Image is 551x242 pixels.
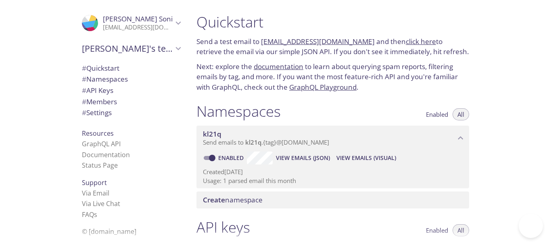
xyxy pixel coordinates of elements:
[94,210,97,219] span: s
[82,199,120,208] a: Via Live Chat
[261,37,375,46] a: [EMAIL_ADDRESS][DOMAIN_NAME]
[82,108,112,117] span: Settings
[82,210,97,219] a: FAQ
[82,139,121,148] a: GraphQL API
[196,191,469,208] div: Create namespace
[75,10,187,36] div: Harshit Soni
[421,108,453,120] button: Enabled
[103,14,173,23] span: [PERSON_NAME] Soni
[196,61,469,93] p: Next: explore the to learn about querying spam reports, filtering emails by tag, and more. If you...
[203,195,263,204] span: namespace
[421,224,453,236] button: Enabled
[82,227,136,236] span: © [DOMAIN_NAME]
[82,97,117,106] span: Members
[276,153,330,163] span: View Emails (JSON)
[75,96,187,107] div: Members
[273,152,333,164] button: View Emails (JSON)
[196,13,469,31] h1: Quickstart
[82,108,86,117] span: #
[245,138,261,146] span: kl21q
[203,177,463,185] p: Usage: 1 parsed email this month
[82,63,119,73] span: Quickstart
[203,195,225,204] span: Create
[453,108,469,120] button: All
[196,126,469,151] div: kl21q namespace
[75,38,187,59] div: Harshit's team
[82,161,118,170] a: Status Page
[254,62,303,71] a: documentation
[82,129,114,138] span: Resources
[82,63,86,73] span: #
[75,85,187,96] div: API Keys
[75,74,187,85] div: Namespaces
[82,43,173,54] span: [PERSON_NAME]'s team
[336,153,396,163] span: View Emails (Visual)
[406,37,436,46] a: click here
[75,63,187,74] div: Quickstart
[196,36,469,57] p: Send a test email to and then to retrieve the email via our simple JSON API. If you don't see it ...
[75,107,187,118] div: Team Settings
[82,178,107,187] span: Support
[82,97,86,106] span: #
[203,168,463,176] p: Created [DATE]
[82,150,130,159] a: Documentation
[203,138,329,146] span: Send emails to . {tag} @[DOMAIN_NAME]
[333,152,399,164] button: View Emails (Visual)
[196,218,250,236] h1: API keys
[103,23,173,32] p: [EMAIL_ADDRESS][DOMAIN_NAME]
[82,86,86,95] span: #
[82,74,128,84] span: Namespaces
[82,86,113,95] span: API Keys
[82,74,86,84] span: #
[196,102,281,120] h1: Namespaces
[82,189,109,198] a: Via Email
[453,224,469,236] button: All
[203,129,221,139] span: kl21q
[519,214,543,238] iframe: Help Scout Beacon - Open
[217,154,247,162] a: Enabled
[289,82,357,92] a: GraphQL Playground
